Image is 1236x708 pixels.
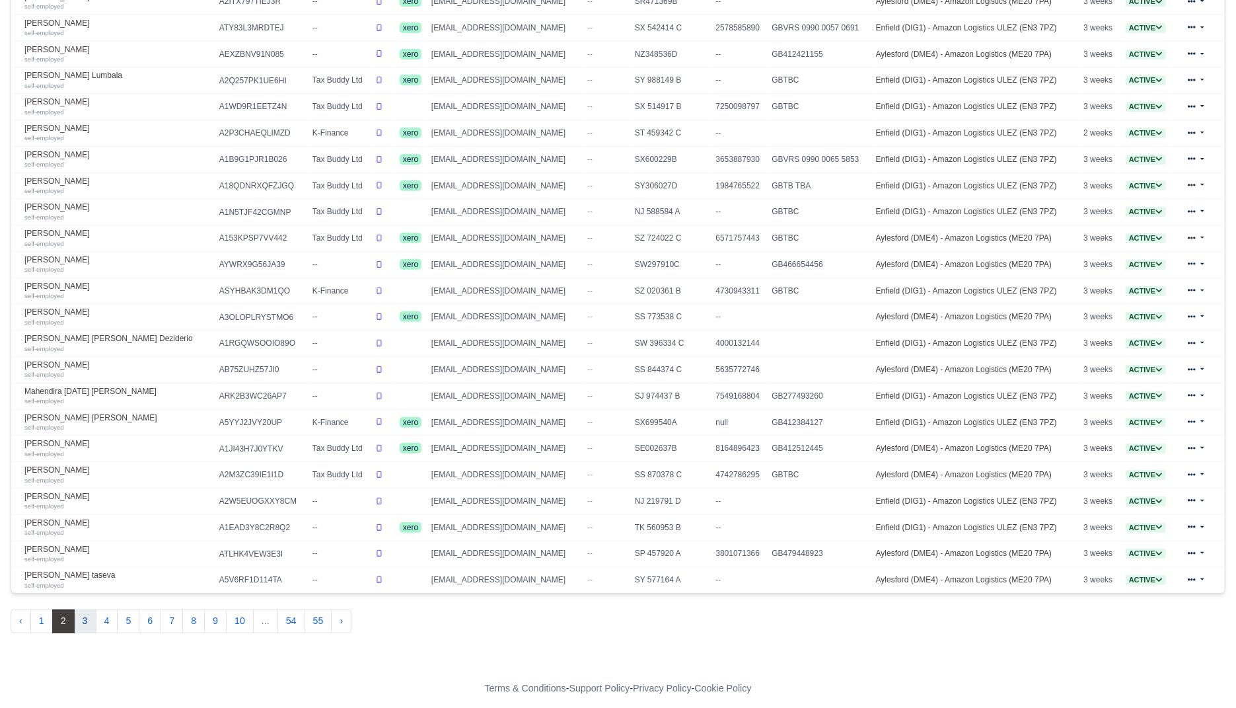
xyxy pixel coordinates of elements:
[216,120,309,147] td: A2P3CHAEQLIMZD
[876,575,1052,584] a: Aylesford (DME4) - Amazon Logistics (ME20 7PA)
[712,436,768,462] td: 8164896423
[1126,233,1166,243] span: Active
[24,397,64,405] small: self-employed
[74,610,96,633] button: 3
[1126,391,1166,401] span: Active
[428,146,584,173] td: [EMAIL_ADDRESS][DOMAIN_NAME]
[24,282,213,301] a: [PERSON_NAME] self-employed
[428,331,584,357] td: [EMAIL_ADDRESS][DOMAIN_NAME]
[876,155,1057,164] a: Enfield (DIG1) - Amazon Logistics ULEZ (EN3 7PZ)
[400,154,421,165] span: xero
[768,251,872,278] td: GB466654456
[587,128,593,138] span: --
[216,436,309,462] td: A1JI43H7J0YTKV
[1126,75,1166,85] span: Active
[1080,488,1120,514] td: 3 weeks
[24,492,213,511] a: [PERSON_NAME] self-employed
[428,488,584,514] td: [EMAIL_ADDRESS][DOMAIN_NAME]
[1126,549,1166,558] a: Active
[632,436,713,462] td: SE002637B
[1080,383,1120,409] td: 3 weeks
[204,610,227,633] button: 9
[876,418,1057,427] a: Enfield (DIG1) - Amazon Logistics ULEZ (EN3 7PZ)
[24,439,213,458] a: [PERSON_NAME] self-employed
[587,207,593,216] span: --
[331,610,351,633] button: Next »
[24,424,64,431] small: self-employed
[1080,67,1120,94] td: 3 weeks
[876,444,1052,453] a: Aylesford (DME4) - Amazon Logistics (ME20 7PA)
[400,259,421,270] span: xero
[309,331,372,357] td: --
[632,94,713,120] td: SX 514917 B
[309,357,372,383] td: --
[428,41,584,67] td: [EMAIL_ADDRESS][DOMAIN_NAME]
[632,251,713,278] td: SW297910C
[876,312,1052,321] a: Aylesford (DME4) - Amazon Logistics (ME20 7PA)
[632,146,713,173] td: SX600229B
[1126,444,1166,453] a: Active
[1126,470,1166,480] span: Active
[768,462,872,489] td: GBTBC
[1080,331,1120,357] td: 3 weeks
[1126,496,1166,506] span: Active
[428,436,584,462] td: [EMAIL_ADDRESS][DOMAIN_NAME]
[1126,23,1166,33] span: Active
[216,462,309,489] td: A2M3ZC39IE1I1D
[96,610,118,633] button: 4
[632,278,713,304] td: SZ 020361 B
[587,338,593,348] span: --
[139,610,161,633] button: 6
[569,683,630,693] a: Support Policy
[24,124,213,143] a: [PERSON_NAME] self-employed
[1126,50,1166,59] span: Active
[712,199,768,225] td: --
[1126,523,1166,532] a: Active
[1080,409,1120,436] td: 3 weeks
[24,202,213,221] a: [PERSON_NAME] self-employed
[428,278,584,304] td: [EMAIL_ADDRESS][DOMAIN_NAME]
[216,94,309,120] td: A1WD9R1EETZ4N
[182,610,205,633] button: 8
[52,610,75,633] span: 2
[1126,391,1166,401] a: Active
[24,19,213,38] a: [PERSON_NAME] self-employed
[712,94,768,120] td: 7250098797
[712,488,768,514] td: --
[24,555,64,563] small: self-employed
[1126,102,1166,111] a: Active
[694,683,751,693] a: Cookie Policy
[712,251,768,278] td: --
[1126,338,1166,348] a: Active
[428,173,584,199] td: [EMAIL_ADDRESS][DOMAIN_NAME]
[632,173,713,199] td: SY306027D
[587,496,593,506] span: --
[1126,286,1166,296] span: Active
[632,225,713,252] td: SZ 724022 C
[587,286,593,295] span: --
[428,199,584,225] td: [EMAIL_ADDRESS][DOMAIN_NAME]
[1126,181,1166,191] span: Active
[216,15,309,41] td: ATY83L3MRDTEJ
[587,418,593,427] span: --
[768,15,872,41] td: GBVRS 0990 0057 0691
[428,225,584,252] td: [EMAIL_ADDRESS][DOMAIN_NAME]
[1080,278,1120,304] td: 3 weeks
[712,146,768,173] td: 3653887930
[309,199,372,225] td: Tax Buddy Ltd
[428,251,584,278] td: [EMAIL_ADDRESS][DOMAIN_NAME]
[712,120,768,147] td: --
[1126,575,1166,585] span: Active
[587,75,593,85] span: --
[712,331,768,357] td: 4000132144
[876,181,1057,190] a: Enfield (DIG1) - Amazon Logistics ULEZ (EN3 7PZ)
[632,462,713,489] td: SS 870378 C
[632,357,713,383] td: SS 844374 C
[587,470,593,479] span: --
[768,278,872,304] td: GBTBC
[1126,260,1166,270] span: Active
[587,444,593,453] span: --
[1126,418,1166,427] a: Active
[768,199,872,225] td: GBTBC
[309,278,372,304] td: K-Finance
